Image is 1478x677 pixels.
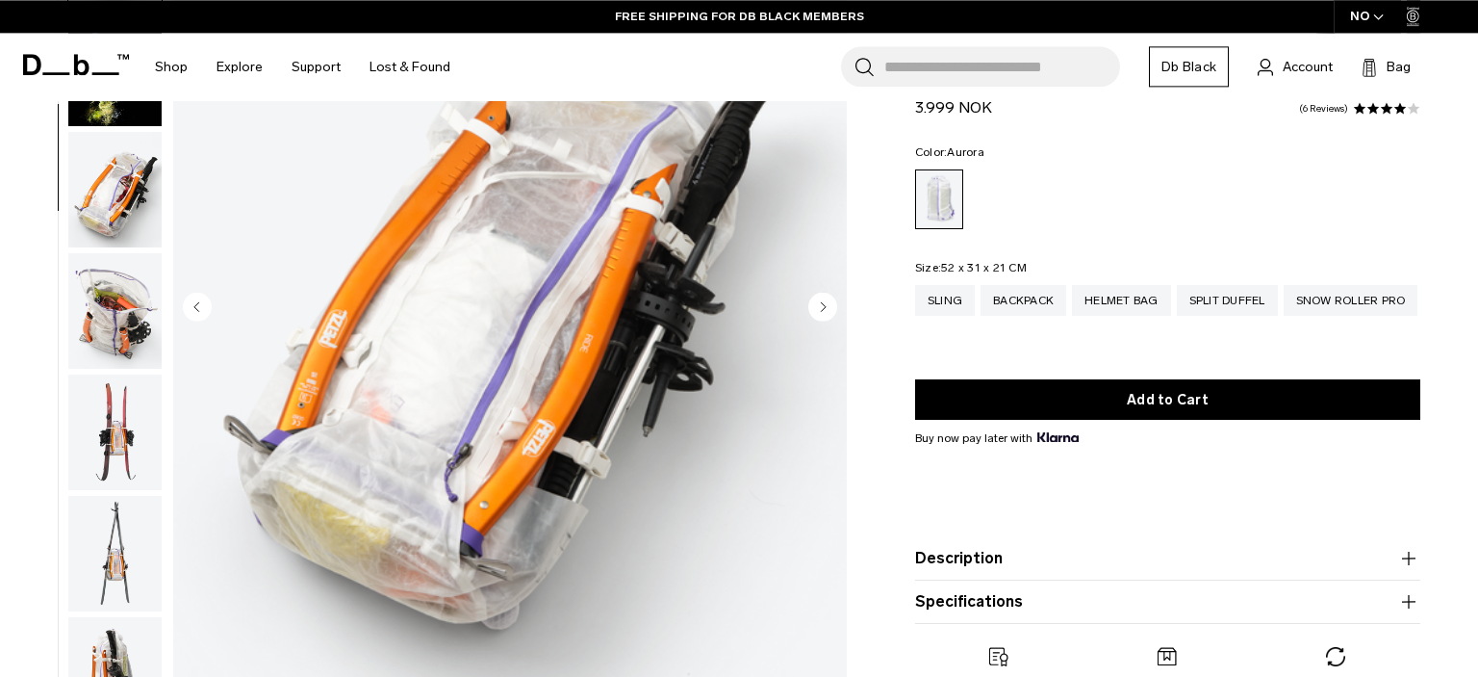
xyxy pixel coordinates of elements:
[1149,46,1229,87] a: Db Black
[915,262,1027,273] legend: Size:
[808,293,837,325] button: Next slide
[1299,104,1348,114] a: 6 reviews
[68,253,162,369] img: Weigh_Lighter_Backpack_25L_7.png
[67,131,163,248] button: Weigh_Lighter_Backpack_25L_6.png
[941,261,1027,274] span: 52 x 31 x 21 CM
[67,374,163,491] button: Weigh_Lighter_Backpack_25L_8.png
[1037,432,1079,442] img: {"height" => 20, "alt" => "Klarna"}
[217,33,263,101] a: Explore
[1177,285,1278,316] a: Split Duffel
[68,132,162,247] img: Weigh_Lighter_Backpack_25L_6.png
[155,33,188,101] a: Shop
[369,33,450,101] a: Lost & Found
[1387,57,1411,77] span: Bag
[292,33,341,101] a: Support
[68,496,162,612] img: Weigh_Lighter_Backpack_25L_9.png
[1283,57,1333,77] span: Account
[140,33,465,101] nav: Main Navigation
[67,252,163,370] button: Weigh_Lighter_Backpack_25L_7.png
[947,145,984,159] span: Aurora
[915,285,975,316] a: Sling
[1258,55,1333,78] a: Account
[183,293,212,325] button: Previous slide
[915,379,1420,420] button: Add to Cart
[915,590,1420,613] button: Specifications
[915,547,1420,570] button: Description
[615,8,864,25] a: FREE SHIPPING FOR DB BLACK MEMBERS
[915,169,963,229] a: Aurora
[915,146,984,158] legend: Color:
[981,285,1066,316] a: Backpack
[67,495,163,612] button: Weigh_Lighter_Backpack_25L_9.png
[915,98,992,117] span: 3.999 NOK
[1072,285,1171,316] a: Helmet Bag
[915,430,1079,447] span: Buy now pay later with
[1362,55,1411,78] button: Bag
[68,375,162,490] img: Weigh_Lighter_Backpack_25L_8.png
[1284,285,1418,316] a: Snow Roller Pro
